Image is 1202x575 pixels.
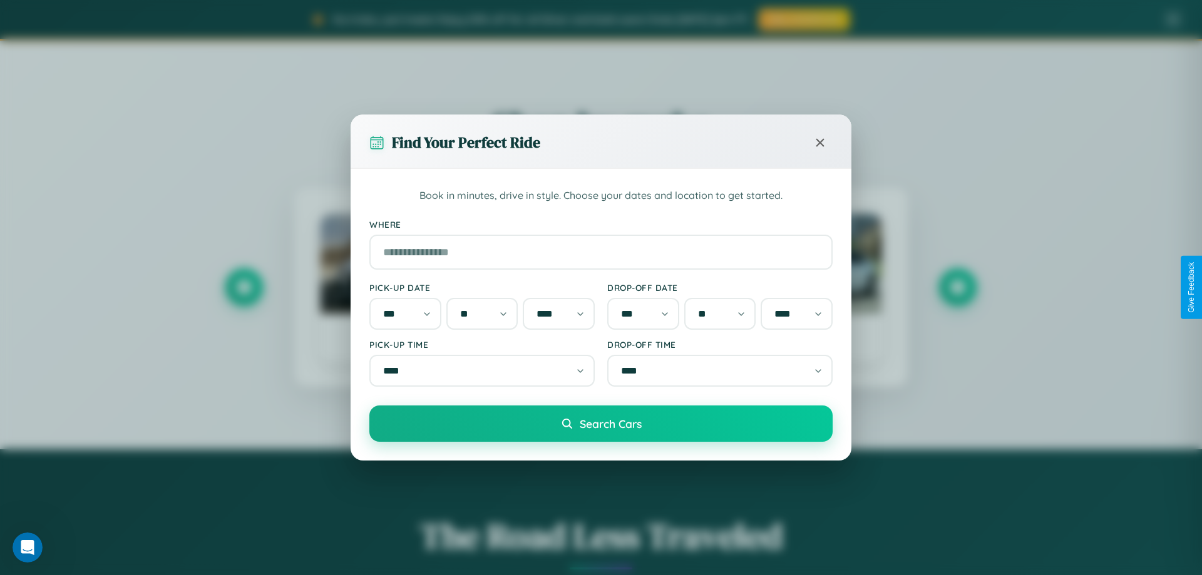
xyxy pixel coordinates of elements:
button: Search Cars [369,405,833,442]
label: Where [369,219,833,230]
label: Pick-up Date [369,282,595,293]
label: Pick-up Time [369,339,595,350]
label: Drop-off Date [607,282,833,293]
p: Book in minutes, drive in style. Choose your dates and location to get started. [369,188,833,204]
span: Search Cars [580,417,642,430]
label: Drop-off Time [607,339,833,350]
h3: Find Your Perfect Ride [392,132,540,153]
